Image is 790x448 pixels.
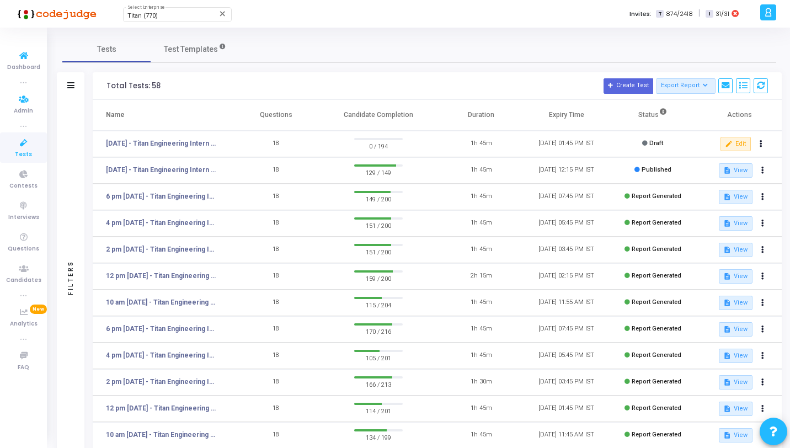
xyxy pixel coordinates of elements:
a: [DATE] - Titan Engineering Intern 2026 [106,165,216,175]
td: 18 [233,343,319,369]
td: 18 [233,184,319,210]
span: 134 / 199 [354,431,403,442]
span: New [30,305,47,314]
button: View [719,163,752,178]
mat-icon: description [723,220,731,227]
span: Report Generated [632,404,681,412]
span: 105 / 201 [354,352,403,363]
a: 2 pm [DATE] - Titan Engineering Intern 2026 [106,377,216,387]
div: Filters [66,217,76,338]
button: View [719,296,752,310]
a: 6 pm [DATE] - Titan Engineering Intern 2026 [106,191,216,201]
td: 1h 45m [439,316,524,343]
mat-icon: description [723,431,731,439]
td: 18 [233,396,319,422]
img: logo [14,3,97,25]
td: [DATE] 11:55 AM IST [524,290,609,316]
span: 129 / 149 [354,167,403,178]
td: 18 [233,263,319,290]
span: Contests [9,182,38,191]
span: Report Generated [632,272,681,279]
td: 1h 45m [439,184,524,210]
div: Total Tests: 58 [106,82,161,90]
span: FAQ [18,363,29,372]
th: Name [93,100,233,131]
td: [DATE] 01:45 PM IST [524,131,609,157]
span: Dashboard [7,63,40,72]
mat-icon: description [723,167,731,174]
span: Titan (770) [127,12,158,19]
td: [DATE] 02:15 PM IST [524,263,609,290]
td: [DATE] 05:45 PM IST [524,343,609,369]
td: [DATE] 12:15 PM IST [524,157,609,184]
button: View [719,428,752,442]
mat-icon: description [723,273,731,280]
span: 166 / 213 [354,378,403,390]
span: 159 / 200 [354,273,403,284]
span: Report Generated [632,431,681,438]
button: View [719,349,752,363]
mat-icon: description [723,352,731,360]
button: View [719,322,752,337]
td: 1h 45m [439,290,524,316]
td: [DATE] 03:45 PM IST [524,237,609,263]
th: Candidate Completion [318,100,438,131]
button: View [719,269,752,284]
td: 1h 45m [439,396,524,422]
mat-icon: description [723,405,731,413]
button: Create Test [604,78,653,94]
td: 1h 45m [439,343,524,369]
span: 115 / 204 [354,299,403,310]
td: [DATE] 07:45 PM IST [524,316,609,343]
span: Report Generated [632,298,681,306]
span: Report Generated [632,193,681,200]
td: 1h 45m [439,157,524,184]
span: Tests [97,44,116,55]
span: Analytics [10,319,38,329]
button: View [719,243,752,257]
label: Invites: [629,9,652,19]
a: [DATE] - Titan Engineering Intern 2026 [106,138,216,148]
td: 1h 30m [439,369,524,396]
td: 18 [233,316,319,343]
mat-icon: description [723,378,731,386]
span: | [698,8,700,19]
td: 18 [233,210,319,237]
a: 4 pm [DATE] - Titan Engineering Intern 2026 [106,350,216,360]
th: Status [609,100,696,131]
span: Admin [14,106,33,116]
td: 18 [233,157,319,184]
td: [DATE] 01:45 PM IST [524,396,609,422]
span: Report Generated [632,325,681,332]
a: 12 pm [DATE] - Titan Engineering Intern 2026 [106,271,216,281]
mat-icon: description [723,246,731,254]
mat-icon: description [723,193,731,201]
a: 12 pm [DATE] - Titan Engineering Intern 2026 [106,403,216,413]
button: View [719,190,752,204]
span: Report Generated [632,351,681,359]
td: [DATE] 05:45 PM IST [524,210,609,237]
span: 0 / 194 [354,140,403,151]
span: 149 / 200 [354,193,403,204]
span: T [656,10,663,18]
span: Tests [15,150,32,159]
span: 151 / 200 [354,246,403,257]
span: Report Generated [632,378,681,385]
th: Actions [696,100,782,131]
span: Published [642,166,671,173]
span: 31/31 [716,9,729,19]
td: [DATE] 07:45 PM IST [524,184,609,210]
span: Draft [649,140,663,147]
a: 2 pm [DATE] - Titan Engineering Intern 2026 [106,244,216,254]
button: View [719,402,752,416]
span: Interviews [8,213,39,222]
td: 18 [233,131,319,157]
button: View [719,216,752,231]
th: Questions [233,100,319,131]
td: 2h 15m [439,263,524,290]
span: 114 / 201 [354,405,403,416]
mat-icon: edit [725,140,733,148]
span: 151 / 200 [354,220,403,231]
mat-icon: description [723,326,731,333]
mat-icon: Clear [218,9,227,18]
